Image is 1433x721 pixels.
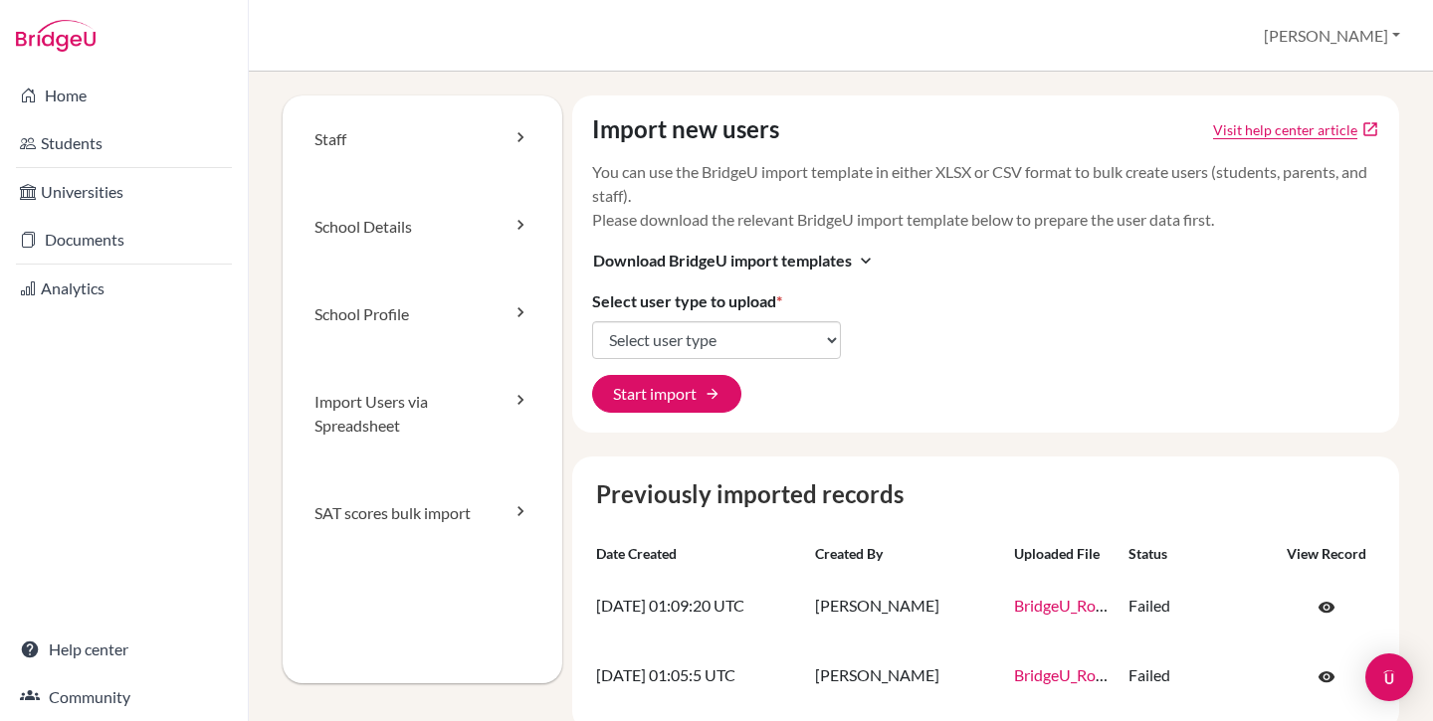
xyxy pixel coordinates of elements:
a: Students [4,123,244,163]
label: Select user type to upload [592,289,782,313]
a: SAT scores bulk import [283,469,562,557]
td: [PERSON_NAME] [807,572,1006,641]
a: Import Users via Spreadsheet [283,358,562,469]
a: Community [4,677,244,717]
a: BridgeU_Roster__2025_-_G9_.csv [1014,596,1240,615]
h4: Import new users [592,115,779,144]
td: Failed [1121,572,1270,641]
td: [PERSON_NAME] [807,641,1006,711]
span: Download BridgeU import templates [593,249,852,272]
button: Download BridgeU import templatesexpand_more [592,248,877,273]
a: Home [4,76,244,115]
a: Click to open the record on its current state [1297,657,1356,695]
button: [PERSON_NAME] [1255,17,1409,55]
td: [DATE] 01:05:5 UTC [588,641,807,711]
a: Universities [4,172,244,212]
a: Click to open the record on its current state [1297,588,1356,626]
span: arrow_forward [705,386,720,402]
p: You can use the BridgeU import template in either XLSX or CSV format to bulk create users (studen... [592,160,1380,232]
img: Bridge-U [16,20,96,52]
button: Start import [592,375,741,413]
i: expand_more [856,251,876,270]
a: Documents [4,220,244,260]
a: Help center [4,630,244,669]
th: Created by [807,536,1006,572]
th: Uploaded file [1006,536,1122,572]
a: Analytics [4,269,244,308]
th: Status [1121,536,1270,572]
td: Failed [1121,641,1270,711]
a: Staff [283,95,562,183]
span: visibility [1318,668,1335,686]
a: open_in_new [1361,120,1379,138]
a: Click to open Tracking student registration article in a new tab [1213,119,1357,140]
th: View record [1270,536,1383,572]
span: visibility [1318,599,1335,617]
a: School Details [283,183,562,270]
a: BridgeU_Roster__2025_-_G9_.csv [1014,665,1240,684]
a: School Profile [283,270,562,358]
td: [DATE] 01:09:20 UTC [588,572,807,641]
caption: Previously imported records [588,476,1384,512]
th: Date created [588,536,807,572]
div: Open Intercom Messenger [1365,653,1413,701]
